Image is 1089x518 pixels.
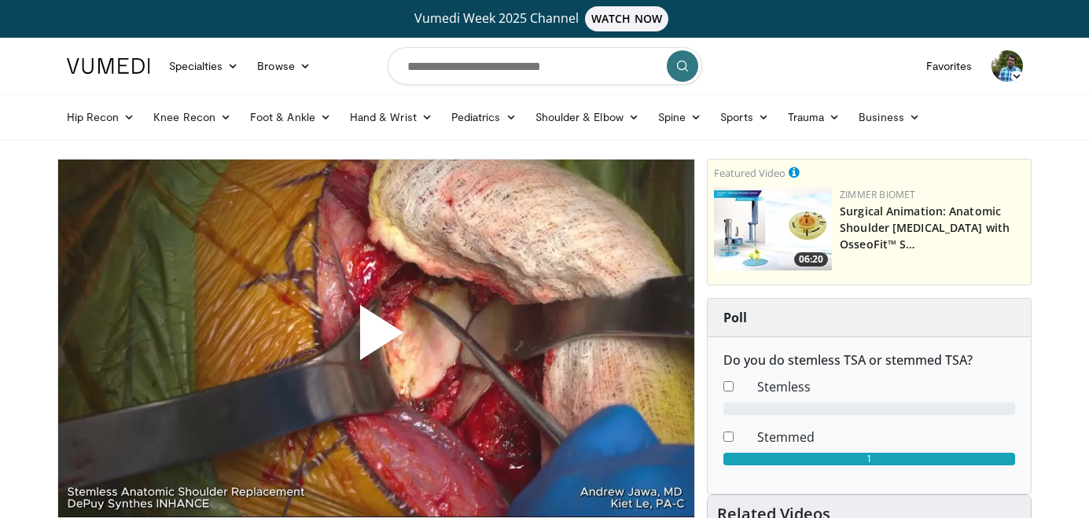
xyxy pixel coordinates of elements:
dd: Stemmed [745,428,1027,446]
a: Browse [248,50,320,82]
input: Search topics, interventions [388,47,702,85]
span: 06:20 [794,252,828,266]
a: Pediatrics [442,101,526,133]
a: Vumedi Week 2025 ChannelWATCH NOW [69,6,1021,31]
div: 1 [723,453,1015,465]
button: Play Video [234,262,517,416]
video-js: Video Player [58,160,695,518]
img: 84e7f812-2061-4fff-86f6-cdff29f66ef4.150x105_q85_crop-smart_upscale.jpg [714,188,832,270]
h6: Do you do stemless TSA or stemmed TSA? [723,353,1015,368]
strong: Poll [723,309,747,326]
a: Knee Recon [144,101,241,133]
a: 06:20 [714,188,832,270]
img: Avatar [992,50,1023,82]
a: Sports [711,101,778,133]
a: Zimmer Biomet [840,188,915,201]
a: Favorites [917,50,982,82]
dd: Stemless [745,377,1027,396]
a: Specialties [160,50,248,82]
a: Surgical Animation: Anatomic Shoulder [MEDICAL_DATA] with OsseoFit™ S… [840,204,1010,252]
a: Hip Recon [57,101,145,133]
a: Trauma [778,101,850,133]
a: Foot & Ankle [241,101,340,133]
a: Spine [649,101,711,133]
a: Business [849,101,929,133]
a: Shoulder & Elbow [526,101,649,133]
img: VuMedi Logo [67,58,150,74]
a: Hand & Wrist [340,101,442,133]
span: WATCH NOW [585,6,668,31]
small: Featured Video [714,166,785,180]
